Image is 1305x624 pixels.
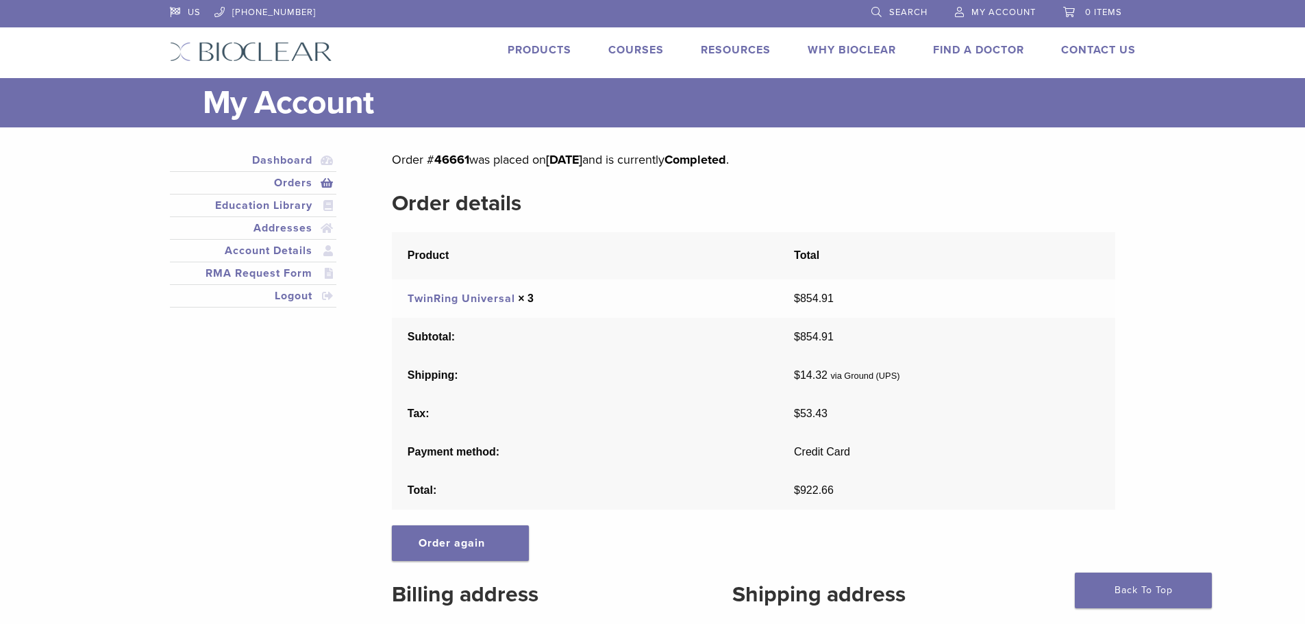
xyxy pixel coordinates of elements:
[830,371,899,381] small: via Ground (UPS)
[732,578,1115,611] h2: Shipping address
[173,220,334,236] a: Addresses
[794,408,828,419] span: 53.43
[392,232,778,279] th: Product
[794,484,800,496] span: $
[794,369,800,381] span: $
[794,408,800,419] span: $
[173,175,334,191] a: Orders
[808,43,896,57] a: Why Bioclear
[392,471,778,510] th: Total:
[408,292,515,305] a: TwinRing Universal
[794,484,834,496] span: 922.66
[889,7,928,18] span: Search
[392,433,778,471] th: Payment method:
[778,232,1115,279] th: Total
[203,78,1136,127] h1: My Account
[392,525,529,561] a: Order again
[392,149,1115,170] p: Order # was placed on and is currently .
[794,292,834,304] bdi: 854.91
[701,43,771,57] a: Resources
[173,265,334,282] a: RMA Request Form
[546,152,582,167] mark: [DATE]
[1075,573,1212,608] a: Back To Top
[664,152,726,167] mark: Completed
[794,369,828,381] span: 14.32
[392,187,1115,220] h2: Order details
[173,242,334,259] a: Account Details
[971,7,1036,18] span: My Account
[392,395,778,433] th: Tax:
[173,197,334,214] a: Education Library
[933,43,1024,57] a: Find A Doctor
[518,292,534,304] strong: × 3
[434,152,469,167] mark: 46661
[170,149,337,324] nav: Account pages
[794,331,834,342] span: 854.91
[392,578,690,611] h2: Billing address
[392,356,778,395] th: Shipping:
[392,318,778,356] th: Subtotal:
[1061,43,1136,57] a: Contact Us
[794,331,800,342] span: $
[778,433,1115,471] td: Credit Card
[1085,7,1122,18] span: 0 items
[508,43,571,57] a: Products
[794,292,800,304] span: $
[173,152,334,169] a: Dashboard
[170,42,332,62] img: Bioclear
[608,43,664,57] a: Courses
[173,288,334,304] a: Logout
